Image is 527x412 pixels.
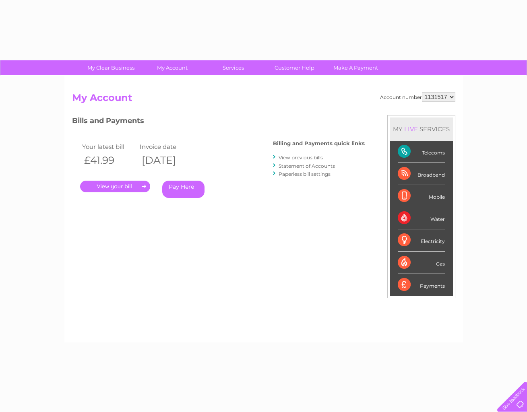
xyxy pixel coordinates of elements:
[78,60,144,75] a: My Clear Business
[279,163,335,169] a: Statement of Accounts
[380,92,455,102] div: Account number
[162,181,205,198] a: Pay Here
[398,252,445,274] div: Gas
[273,140,365,146] h4: Billing and Payments quick links
[80,141,138,152] td: Your latest bill
[398,274,445,296] div: Payments
[139,60,205,75] a: My Account
[80,181,150,192] a: .
[390,117,453,140] div: MY SERVICES
[398,185,445,207] div: Mobile
[72,115,365,129] h3: Bills and Payments
[322,60,389,75] a: Make A Payment
[279,171,331,177] a: Paperless bill settings
[398,207,445,229] div: Water
[72,92,455,107] h2: My Account
[138,152,196,169] th: [DATE]
[398,141,445,163] div: Telecoms
[200,60,267,75] a: Services
[398,229,445,251] div: Electricity
[138,141,196,152] td: Invoice date
[279,154,323,161] a: View previous bills
[398,163,445,185] div: Broadband
[261,60,328,75] a: Customer Help
[80,152,138,169] th: £41.99
[403,125,420,133] div: LIVE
